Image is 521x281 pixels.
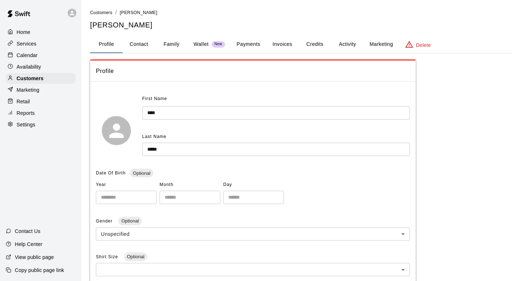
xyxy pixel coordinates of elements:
[223,179,284,191] span: Day
[155,36,188,53] button: Family
[96,227,410,241] div: Unspecified
[6,27,76,38] a: Home
[416,42,431,49] p: Delete
[231,36,266,53] button: Payments
[6,50,76,61] a: Calendar
[364,36,399,53] button: Marketing
[160,179,220,191] span: Month
[120,10,157,15] span: [PERSON_NAME]
[194,40,209,48] p: Wallet
[90,36,123,53] button: Profile
[90,9,512,17] nav: breadcrumb
[6,96,76,107] a: Retail
[17,52,38,59] p: Calendar
[17,75,43,82] p: Customers
[6,73,76,84] a: Customers
[15,241,42,248] p: Help Center
[90,20,512,30] h5: [PERSON_NAME]
[96,66,410,76] span: Profile
[90,10,113,15] span: Customers
[123,36,155,53] button: Contact
[90,36,512,53] div: basic tabs example
[6,108,76,118] a: Reports
[17,63,41,70] p: Availability
[130,170,153,176] span: Optional
[266,36,298,53] button: Invoices
[17,86,39,94] p: Marketing
[331,36,364,53] button: Activity
[15,267,64,274] p: Copy public page link
[6,85,76,95] a: Marketing
[17,40,37,47] p: Services
[96,254,120,259] span: Shirt Size
[96,179,157,191] span: Year
[142,93,167,105] span: First Name
[15,254,54,261] p: View public page
[96,170,126,176] span: Date Of Birth
[212,42,225,47] span: New
[6,119,76,130] a: Settings
[17,121,35,128] p: Settings
[17,29,30,36] p: Home
[90,9,113,15] a: Customers
[115,9,117,16] li: /
[6,61,76,72] a: Availability
[6,38,76,49] a: Services
[15,228,41,235] p: Contact Us
[142,134,166,139] span: Last Name
[124,254,147,259] span: Optional
[17,109,35,117] p: Reports
[96,219,114,224] span: Gender
[17,98,30,105] p: Retail
[298,36,331,53] button: Credits
[118,218,141,224] span: Optional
